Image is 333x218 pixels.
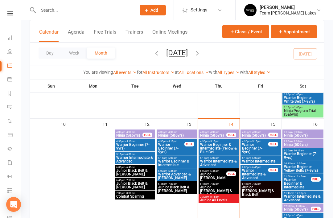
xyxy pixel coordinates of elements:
[209,140,219,143] span: - 5:15pm
[271,25,317,38] button: Appointment
[125,166,135,169] span: - 6:45pm
[282,80,324,93] th: Sat
[251,140,261,143] span: - 5:15pm
[68,29,84,42] button: Agenda
[242,185,280,196] span: Junior [PERSON_NAME] & Black Belt
[125,29,143,42] button: Trainers
[284,214,322,217] span: 1:00pm
[191,3,208,17] span: Settings
[158,143,185,154] span: Warrior Beginner (7-9yrs)
[142,133,152,137] div: FULL
[251,131,261,134] span: - 4:30pm
[200,183,238,185] span: 6:45pm
[200,198,238,202] span: Junior All Levels
[125,131,135,134] span: - 4:30pm
[293,149,304,152] span: - 10:15am
[158,159,196,167] span: Warrior Beginner & Intermediate
[125,153,135,156] span: - 6:00pm
[293,106,303,109] span: - 2:45pm
[39,47,61,59] button: Day
[251,166,261,169] span: - 6:45pm
[156,80,198,93] th: Wed
[7,31,21,45] a: Dashboard
[179,70,209,75] a: All Locations
[167,131,177,134] span: - 4:30pm
[7,73,21,87] a: Payments
[145,119,156,129] div: 12
[209,170,219,172] span: - 6:45pm
[313,119,324,129] div: 16
[294,192,306,195] span: - 12:30pm
[284,195,322,202] span: Warrior Intermediate & Advanced
[7,87,21,101] a: Reports
[116,134,143,137] span: Ninja (5&6yrs)
[242,159,280,163] span: Warrior Intermediate
[260,10,316,16] div: Team [PERSON_NAME] Lakes
[242,183,280,185] span: 6:45pm
[158,185,196,193] span: Junior Black Belt & [PERSON_NAME]
[200,185,238,196] span: Junior [PERSON_NAME] & Black Belt
[284,140,322,143] span: 9:00am
[103,119,114,129] div: 11
[284,178,311,189] span: Warrior Beginner & Intermediate
[167,170,177,172] span: - 6:45pm
[284,208,311,211] span: Ninja (5&6yrs)
[251,157,261,159] span: - 6:00pm
[158,131,196,134] span: 4:00pm
[7,129,21,142] a: Product Sales
[284,175,311,178] span: 11:00am
[209,195,219,198] span: - 8:15pm
[116,182,154,189] span: Junior Black Belt & [PERSON_NAME]
[284,134,322,137] span: Ninja (5&6yrs)
[293,140,302,143] span: - 9:30am
[30,80,72,93] th: Sun
[116,195,154,198] span: Combat Sparring
[293,93,303,96] span: - 1:45pm
[284,152,322,159] span: Warrior Beginner (7-9yrs)
[209,157,219,159] span: - 6:00pm
[61,119,72,129] div: 10
[166,48,188,57] button: [DATE]
[125,140,135,143] span: - 5:15pm
[226,171,236,176] div: FULL
[251,183,261,185] span: - 7:30pm
[209,70,217,75] strong: with
[116,169,154,176] span: Junior Black Belt & [PERSON_NAME]
[39,29,59,42] button: Calendar
[94,29,116,42] button: Free Trials
[116,156,154,163] span: Warrior Intermediate & Advanced
[226,133,236,137] div: FULL
[83,70,113,75] strong: You are viewing
[116,131,143,134] span: 4:00pm
[200,131,227,134] span: 4:00pm
[116,143,154,150] span: Warrior Beginner (7-9yrs)
[140,5,166,15] button: Add
[242,169,269,180] span: Warrior Intermediate & Advanced
[142,70,175,75] a: All Instructors
[268,133,278,137] div: FULL
[137,70,142,75] strong: for
[125,192,135,195] span: - 8:00pm
[158,140,185,143] span: 4:30pm
[209,131,219,134] span: - 4:30pm
[242,140,269,143] span: 4:30pm
[311,207,321,211] div: FULL
[242,143,269,154] span: Warrior Beginner (7-9yrs)
[167,183,177,185] span: - 7:30pm
[268,142,278,146] div: FULL
[152,29,187,42] button: Online Meetings
[200,143,238,154] span: Warrior Beginner & Intermediate (Yellow & Blue Bel...
[200,195,238,198] span: 7:30pm
[284,205,311,208] span: 12:30pm
[270,119,282,129] div: 15
[284,96,322,103] span: Warrior Beginner White Belt (7-9yrs)
[294,205,305,208] span: - 1:00pm
[284,192,322,195] span: 11:45am
[175,70,179,75] strong: at
[167,140,177,143] span: - 5:15pm
[116,166,154,169] span: 6:00pm
[200,170,227,172] span: 6:00pm
[240,80,282,93] th: Fri
[7,45,21,59] a: People
[284,131,322,134] span: 8:30am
